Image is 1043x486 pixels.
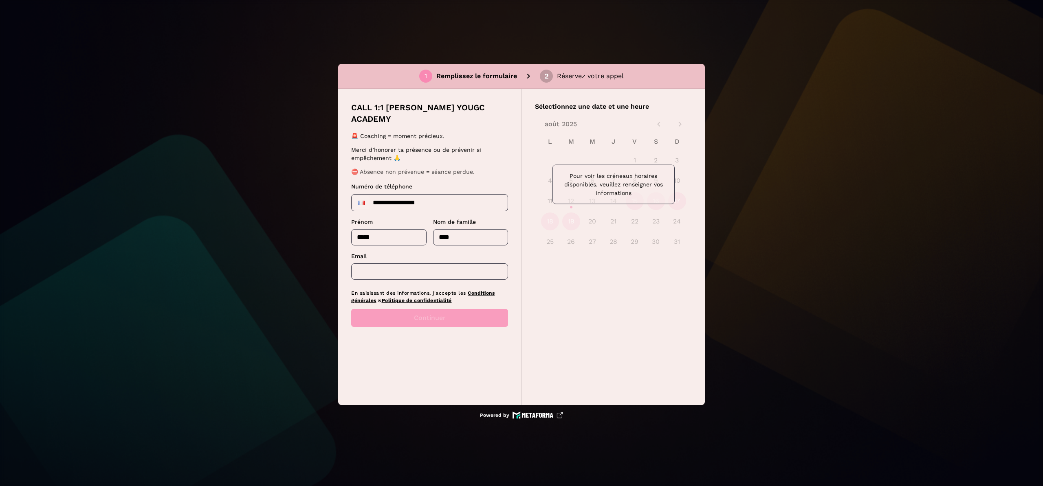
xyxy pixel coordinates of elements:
[433,219,476,225] span: Nom de famille
[436,71,517,81] p: Remplissez le formulaire
[480,412,509,418] p: Powered by
[535,102,692,112] p: Sélectionnez une date et une heure
[544,72,549,80] div: 2
[351,102,508,125] p: CALL 1:1 [PERSON_NAME] YOUGC ACADEMY
[351,219,373,225] span: Prénom
[425,72,427,80] div: 1
[378,298,382,303] span: &
[353,196,370,209] div: France: + 33
[351,289,508,304] p: En saisissant des informations, j'accepte les
[557,71,624,81] p: Réservez votre appel
[351,132,506,140] p: 🚨 Coaching = moment précieux.
[351,168,506,176] p: ⛔ Absence non prévenue = séance perdue.
[351,253,367,259] span: Email
[351,183,412,190] span: Numéro de téléphone
[559,172,668,197] p: Pour voir les créneaux horaires disponibles, veuillez renseigner vos informations
[382,298,452,303] a: Politique de confidentialité
[351,290,495,303] a: Conditions générales
[351,146,506,162] p: Merci d’honorer ta présence ou de prévenir si empêchement 🙏
[480,412,563,419] a: Powered by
